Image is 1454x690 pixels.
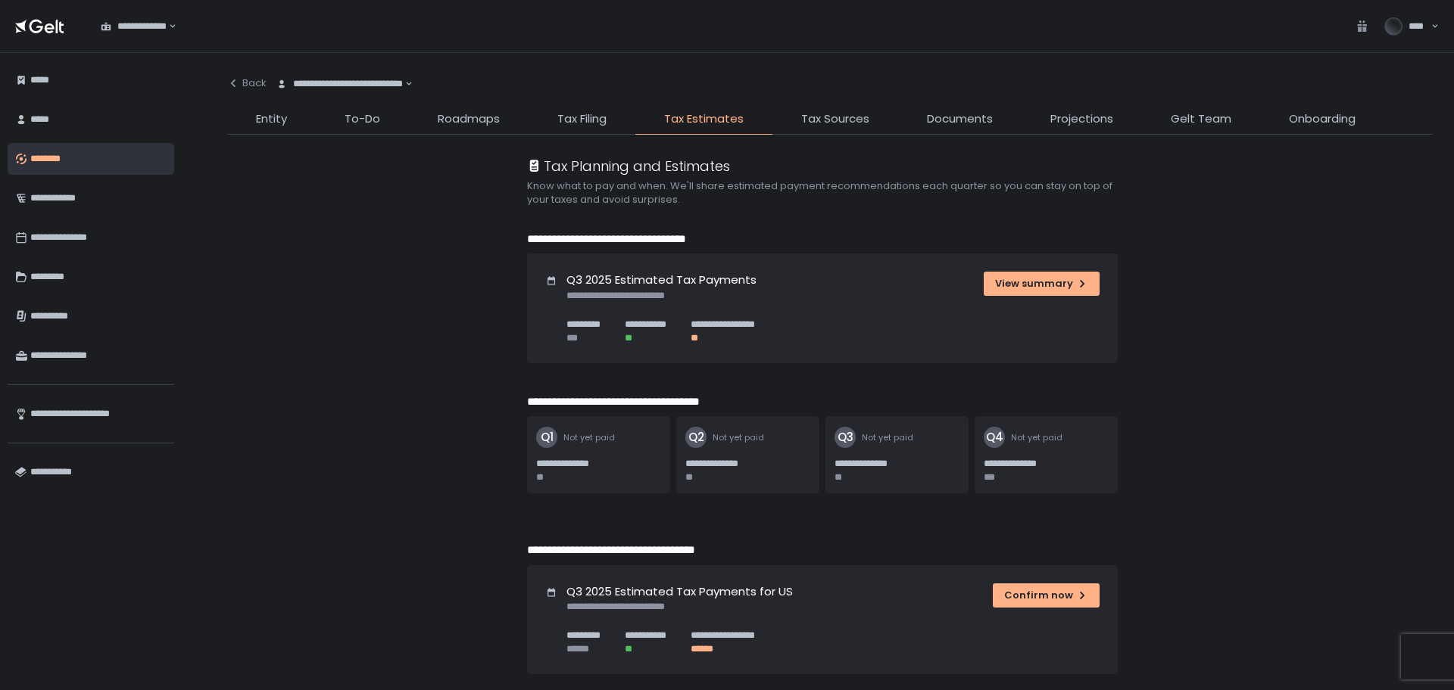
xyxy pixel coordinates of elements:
[566,583,793,601] h1: Q3 2025 Estimated Tax Payments for US
[227,76,267,90] div: Back
[566,272,757,289] h1: Q3 2025 Estimated Tax Payments
[1171,110,1231,128] span: Gelt Team
[862,432,913,443] span: Not yet paid
[227,68,267,98] button: Back
[563,432,615,443] span: Not yet paid
[927,110,993,128] span: Documents
[993,583,1100,608] button: Confirm now
[1011,432,1062,443] span: Not yet paid
[527,179,1133,207] h2: Know what to pay and when. We'll share estimated payment recommendations each quarter so you can ...
[1289,110,1356,128] span: Onboarding
[345,110,380,128] span: To-Do
[1004,589,1088,602] div: Confirm now
[267,68,413,100] div: Search for option
[986,429,1003,445] text: Q4
[664,110,744,128] span: Tax Estimates
[403,76,404,92] input: Search for option
[984,272,1100,296] button: View summary
[256,110,287,128] span: Entity
[801,110,869,128] span: Tax Sources
[527,156,730,176] div: Tax Planning and Estimates
[438,110,500,128] span: Roadmaps
[688,429,704,445] text: Q2
[838,429,853,445] text: Q3
[557,110,607,128] span: Tax Filing
[713,432,764,443] span: Not yet paid
[995,277,1088,291] div: View summary
[541,429,554,445] text: Q1
[91,11,176,42] div: Search for option
[1050,110,1113,128] span: Projections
